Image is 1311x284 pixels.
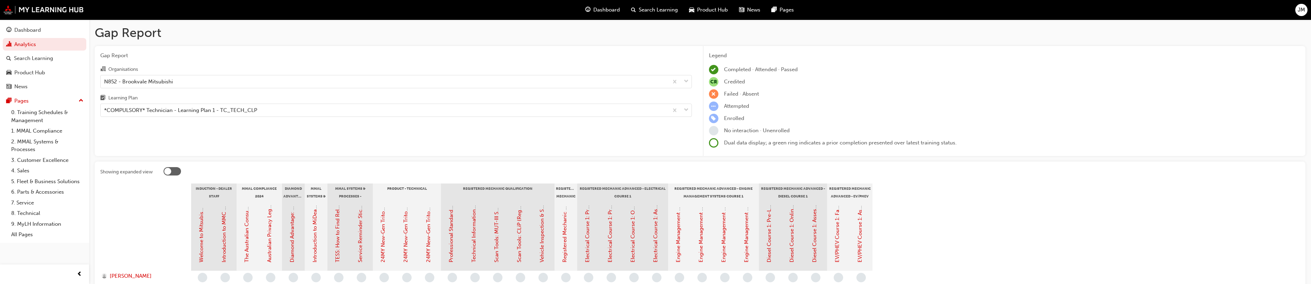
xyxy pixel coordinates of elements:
[709,52,1300,60] div: Legend
[709,89,718,99] span: learningRecordVerb_FAIL-icon
[827,184,872,201] div: Registered Mechanic Advanced - EV/PHEV Course 1
[724,127,790,134] span: No interaction · Unenrolled
[759,184,827,201] div: Registered Mechanic Advanced - Diesel Course 1
[425,273,434,282] span: learningRecordVerb_NONE-icon
[8,208,86,219] a: 8. Technical
[555,184,577,201] div: Registered Mechanic Status
[3,80,86,93] a: News
[266,273,275,282] span: learningRecordVerb_NONE-icon
[709,65,718,74] span: learningRecordVerb_COMPLETE-icon
[6,98,12,104] span: pages-icon
[1295,4,1308,16] button: JM
[652,273,661,282] span: learningRecordVerb_NONE-icon
[3,38,86,51] a: Analytics
[102,272,184,280] a: [PERSON_NAME]
[3,5,84,14] img: mmal
[697,273,707,282] span: learningRecordVerb_NONE-icon
[402,273,412,282] span: learningRecordVerb_NONE-icon
[327,184,373,201] div: MMAL Systems & Processes - Technical
[334,273,343,282] span: learningRecordVerb_NONE-icon
[724,103,749,109] span: Attempted
[631,6,636,14] span: search-icon
[373,184,441,201] div: Product - Technical
[766,273,775,282] span: learningRecordVerb_NONE-icon
[538,273,548,282] span: learningRecordVerb_NONE-icon
[675,273,684,282] span: learningRecordVerb_NONE-icon
[709,114,718,123] span: learningRecordVerb_ENROLL-icon
[14,83,28,91] div: News
[724,79,745,85] span: Credited
[448,273,457,282] span: learningRecordVerb_NONE-icon
[8,136,86,155] a: 2. MMAL Systems & Processes
[220,273,230,282] span: learningRecordVerb_NONE-icon
[584,273,593,282] span: learningRecordVerb_NONE-icon
[625,3,683,17] a: search-iconSearch Learning
[493,273,502,282] span: learningRecordVerb_NONE-icon
[108,66,138,73] div: Organisations
[562,163,568,262] a: Registered Mechanic Qualification Status
[772,6,777,14] span: pages-icon
[683,3,733,17] a: car-iconProduct Hub
[357,200,363,262] a: Service Reminder Stickers
[311,273,321,282] span: learningRecordVerb_NONE-icon
[6,70,12,76] span: car-icon
[788,273,798,282] span: learningRecordVerb_NONE-icon
[100,52,692,60] span: Gap Report
[470,273,480,282] span: learningRecordVerb_NONE-icon
[104,77,173,85] div: N852 - Brookvale Mitsubishi
[95,25,1305,40] h1: Gap Report
[379,273,389,282] span: learningRecordVerb_NONE-icon
[79,96,84,105] span: up-icon
[668,184,759,201] div: Registered Mechanic Advanced - Engine Management Systems Course 1
[191,184,237,201] div: Induction - Dealer Staff
[8,219,86,230] a: 9. MyLH Information
[289,273,298,282] span: learningRecordVerb_NONE-icon
[8,197,86,208] a: 7. Service
[100,169,153,175] div: Showing expanded view
[6,42,12,48] span: chart-icon
[724,140,957,146] span: Dual data display; a green ring indicates a prior completion presented over latest training status.
[8,165,86,176] a: 4. Sales
[709,126,718,135] span: learningRecordVerb_NONE-icon
[8,176,86,187] a: 5. Fleet & Business Solutions
[593,6,620,14] span: Dashboard
[8,155,86,166] a: 3. Customer Excellence
[8,229,86,240] a: All Pages
[14,26,41,34] div: Dashboard
[834,273,843,282] span: learningRecordVerb_NONE-icon
[8,126,86,136] a: 1. MMAL Compliance
[6,55,11,62] span: search-icon
[100,95,106,102] span: learningplan-icon
[733,3,766,17] a: news-iconNews
[237,184,282,201] div: MMAL Compliance 2024
[724,91,759,97] span: Failed · Absent
[780,6,794,14] span: Pages
[561,273,571,282] span: learningRecordVerb_NONE-icon
[3,22,86,95] button: DashboardAnalyticsSearch LearningProduct HubNews
[357,273,366,282] span: learningRecordVerb_NONE-icon
[289,176,295,262] a: Diamond Advantage: Fundamentals
[580,3,625,17] a: guage-iconDashboard
[108,95,138,102] div: Learning Plan
[743,273,752,282] span: learningRecordVerb_NONE-icon
[697,6,728,14] span: Product Hub
[282,184,305,201] div: Diamond Advantage - Fundamentals
[720,273,730,282] span: learningRecordVerb_NONE-icon
[243,273,253,282] span: learningRecordVerb_NONE-icon
[3,95,86,107] button: Pages
[14,97,29,105] div: Pages
[577,184,668,201] div: Registered Mechanic Advanced - Electrical Course 1
[104,106,257,114] div: *COMPULSORY* Technician - Learning Plan 1 - TC_TECH_CLP
[3,66,86,79] a: Product Hub
[100,66,106,73] span: organisation-icon
[811,273,820,282] span: learningRecordVerb_NONE-icon
[198,273,207,282] span: learningRecordVerb_NONE-icon
[6,27,12,33] span: guage-icon
[684,77,689,86] span: down-icon
[3,52,86,65] a: Search Learning
[684,106,689,115] span: down-icon
[856,273,866,282] span: learningRecordVerb_NONE-icon
[639,6,678,14] span: Search Learning
[585,6,591,14] span: guage-icon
